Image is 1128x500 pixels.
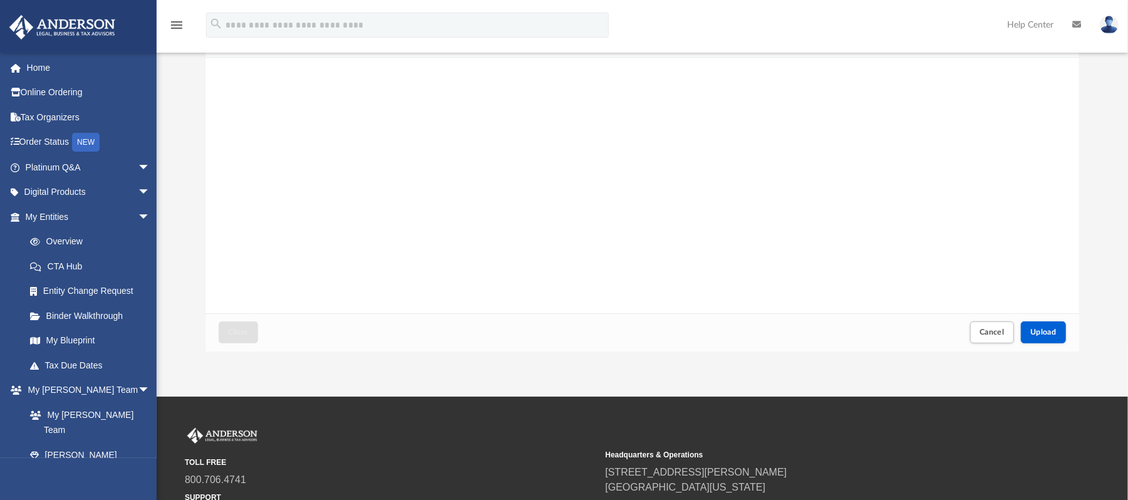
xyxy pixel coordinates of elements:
[9,130,169,155] a: Order StatusNEW
[138,378,163,404] span: arrow_drop_down
[18,328,163,353] a: My Blueprint
[219,321,257,343] button: Close
[1030,328,1057,336] span: Upload
[9,204,169,229] a: My Entitiesarrow_drop_down
[185,474,246,485] a: 800.706.4741
[9,378,163,403] a: My [PERSON_NAME] Teamarrow_drop_down
[18,442,163,482] a: [PERSON_NAME] System
[9,155,169,180] a: Platinum Q&Aarrow_drop_down
[9,105,169,130] a: Tax Organizers
[138,180,163,206] span: arrow_drop_down
[18,402,157,442] a: My [PERSON_NAME] Team
[185,428,260,444] img: Anderson Advisors Platinum Portal
[605,482,765,492] a: [GEOGRAPHIC_DATA][US_STATE]
[970,321,1014,343] button: Cancel
[605,467,787,477] a: [STREET_ADDRESS][PERSON_NAME]
[1021,321,1066,343] button: Upload
[72,133,100,152] div: NEW
[18,229,169,254] a: Overview
[6,15,119,39] img: Anderson Advisors Platinum Portal
[605,449,1017,461] small: Headquarters & Operations
[138,204,163,230] span: arrow_drop_down
[9,55,169,80] a: Home
[169,18,184,33] i: menu
[980,328,1005,336] span: Cancel
[209,17,223,31] i: search
[9,80,169,105] a: Online Ordering
[18,303,169,328] a: Binder Walkthrough
[169,24,184,33] a: menu
[18,279,169,304] a: Entity Change Request
[9,180,169,205] a: Digital Productsarrow_drop_down
[1100,16,1119,34] img: User Pic
[228,328,248,336] span: Close
[185,457,596,468] small: TOLL FREE
[138,155,163,180] span: arrow_drop_down
[18,353,169,378] a: Tax Due Dates
[18,254,169,279] a: CTA Hub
